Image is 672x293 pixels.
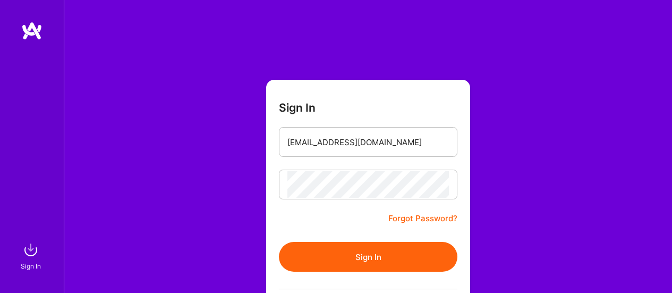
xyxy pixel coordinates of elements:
h3: Sign In [279,101,316,114]
div: Sign In [21,261,41,272]
a: Forgot Password? [388,212,457,225]
img: sign in [20,239,41,261]
a: sign inSign In [22,239,41,272]
img: logo [21,21,42,40]
input: Email... [287,129,449,156]
button: Sign In [279,242,457,272]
